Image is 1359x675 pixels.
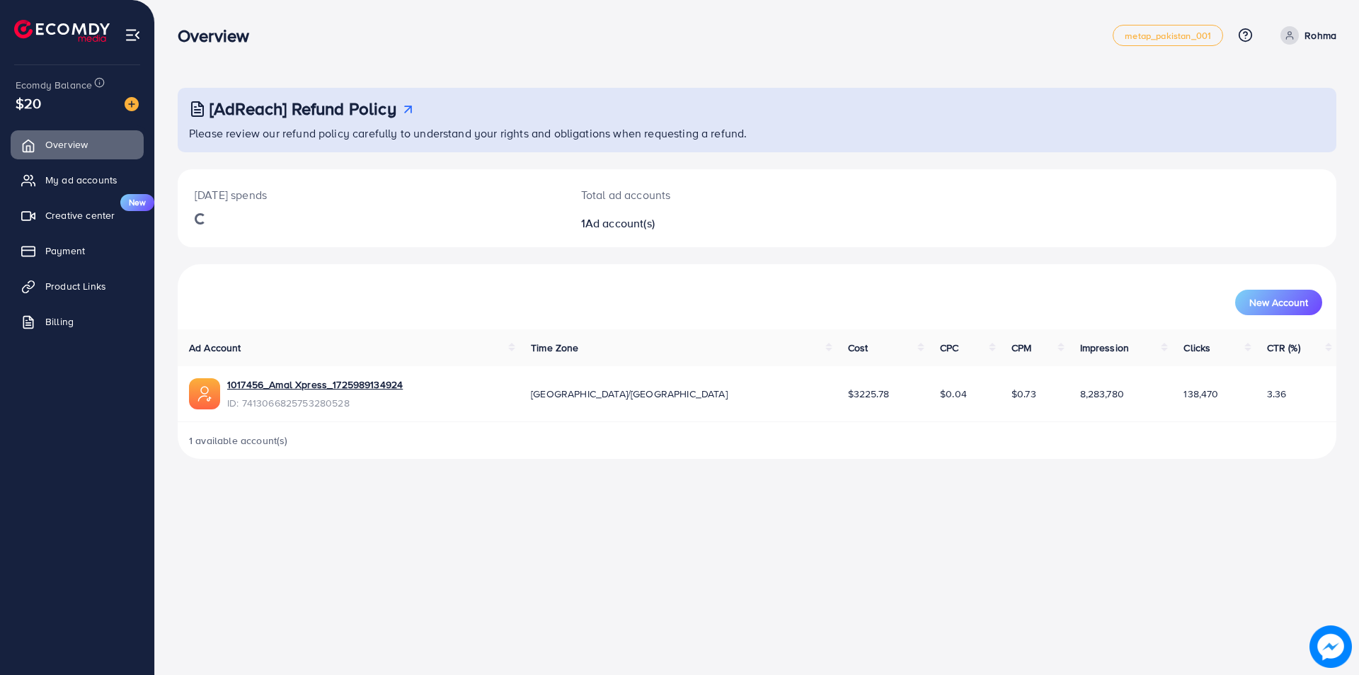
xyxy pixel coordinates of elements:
span: $0.73 [1011,387,1036,401]
span: Impression [1080,341,1130,355]
h3: Overview [178,25,260,46]
span: 138,470 [1183,387,1218,401]
span: Payment [45,244,85,258]
span: $0.04 [940,387,967,401]
a: Overview [11,130,144,159]
a: Payment [11,237,144,265]
img: logo [14,20,110,42]
span: Cost [848,341,868,355]
span: $20 [16,93,41,113]
a: Product Links [11,272,144,300]
p: [DATE] spends [195,186,547,203]
a: metap_pakistan_001 [1113,25,1223,46]
span: 1 available account(s) [189,433,288,448]
span: Ad account(s) [585,215,655,231]
span: New Account [1249,297,1308,307]
p: Please review our refund policy carefully to understand your rights and obligations when requesti... [189,125,1328,142]
span: Ad Account [189,341,241,355]
p: Total ad accounts [581,186,837,203]
span: metap_pakistan_001 [1125,31,1211,40]
span: Clicks [1183,341,1210,355]
img: menu [125,27,141,43]
h3: [AdReach] Refund Policy [210,98,396,119]
a: My ad accounts [11,166,144,194]
span: [GEOGRAPHIC_DATA]/[GEOGRAPHIC_DATA] [531,387,728,401]
span: My ad accounts [45,173,117,187]
a: Creative centerNew [11,201,144,229]
span: Overview [45,137,88,152]
span: 3.36 [1267,387,1287,401]
img: image [125,97,139,111]
span: CTR (%) [1267,341,1300,355]
span: New [120,194,154,211]
span: Product Links [45,279,106,293]
p: Rohma [1304,27,1336,44]
span: CPM [1011,341,1031,355]
span: ID: 7413066825753280528 [227,396,403,410]
a: 1017456_Amal Xpress_1725989134924 [227,378,403,392]
button: New Account [1235,290,1322,315]
span: CPC [940,341,958,355]
img: ic-ads-acc.e4c84228.svg [189,378,220,409]
a: Billing [11,307,144,336]
span: Creative center [45,208,115,222]
span: $3225.78 [848,387,889,401]
span: 8,283,780 [1080,387,1124,401]
span: Ecomdy Balance [16,78,92,92]
h2: 1 [581,217,837,230]
span: Time Zone [531,341,578,355]
span: Billing [45,314,74,329]
a: Rohma [1275,26,1336,45]
img: image [1309,625,1352,668]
